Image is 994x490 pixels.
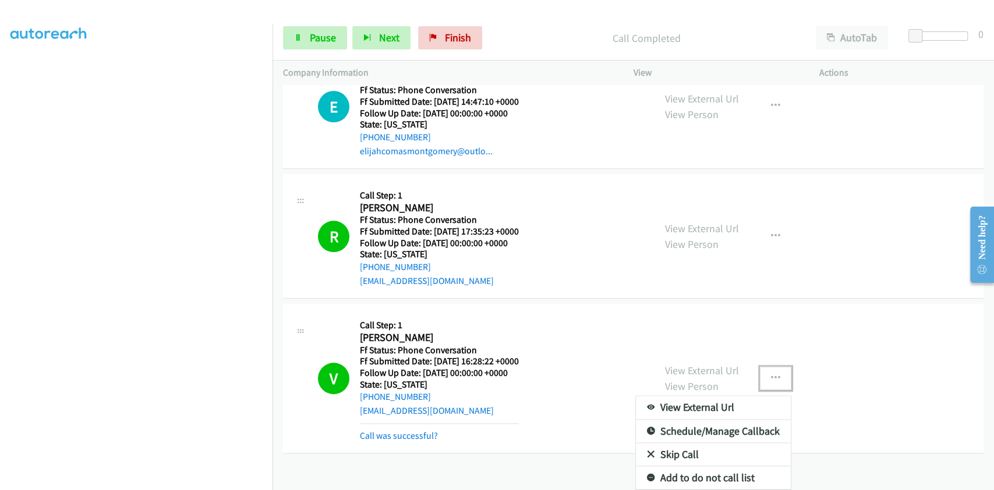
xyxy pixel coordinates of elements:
[961,198,994,291] iframe: Resource Center
[636,443,791,466] a: Skip Call
[636,466,791,489] a: Add to do not call list
[636,396,791,419] a: View External Url
[636,420,791,443] a: Schedule/Manage Callback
